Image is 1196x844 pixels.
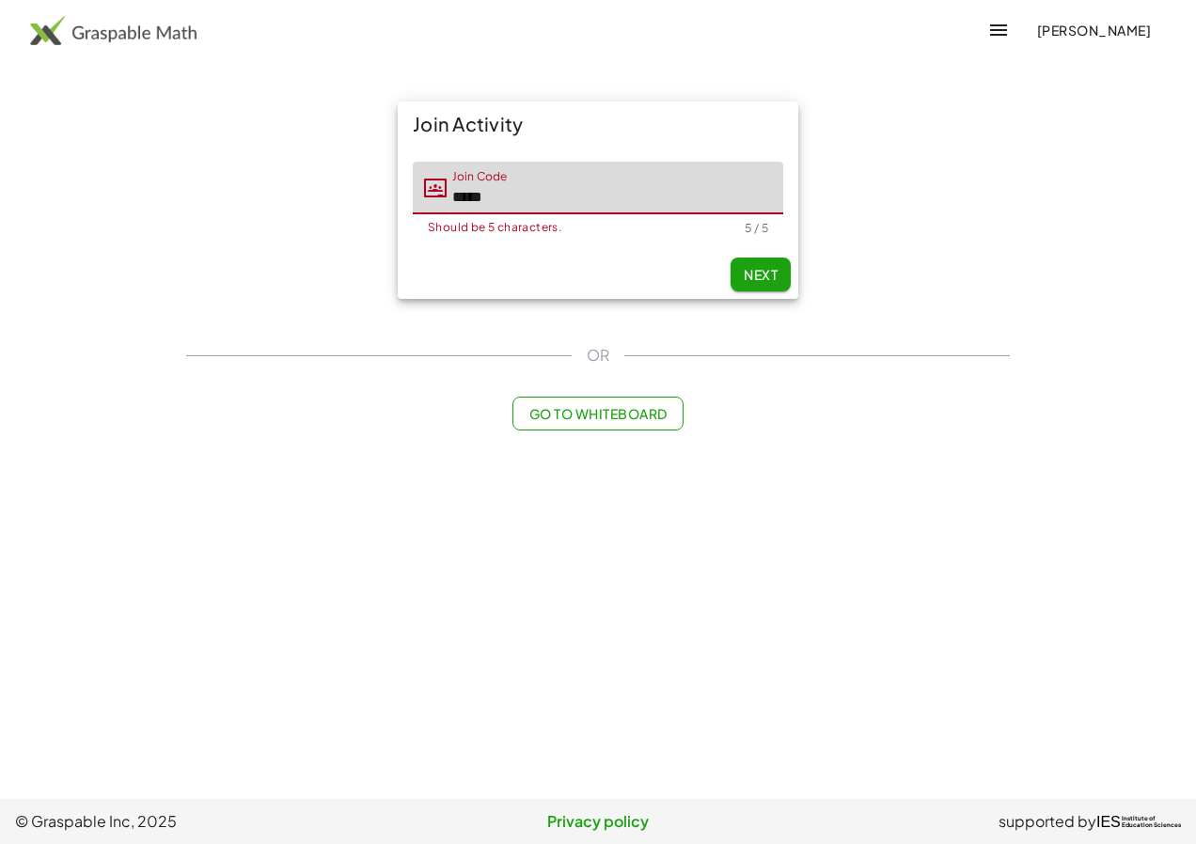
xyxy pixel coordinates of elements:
button: Go to Whiteboard [512,397,683,430]
div: 5 / 5 [745,221,768,235]
div: Join Activity [398,102,798,147]
span: OR [587,344,609,367]
a: IESInstitute ofEducation Sciences [1096,810,1181,833]
span: Institute of Education Sciences [1122,816,1181,829]
span: Go to Whiteboard [528,405,667,422]
a: Privacy policy [403,810,792,833]
span: Next [744,266,778,283]
span: IES [1096,813,1121,831]
span: [PERSON_NAME] [1036,22,1151,39]
button: Next [731,258,791,291]
button: [PERSON_NAME] [1021,13,1166,47]
span: © Graspable Inc, 2025 [15,810,403,833]
div: Should be 5 characters. [428,222,745,233]
span: supported by [999,810,1096,833]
